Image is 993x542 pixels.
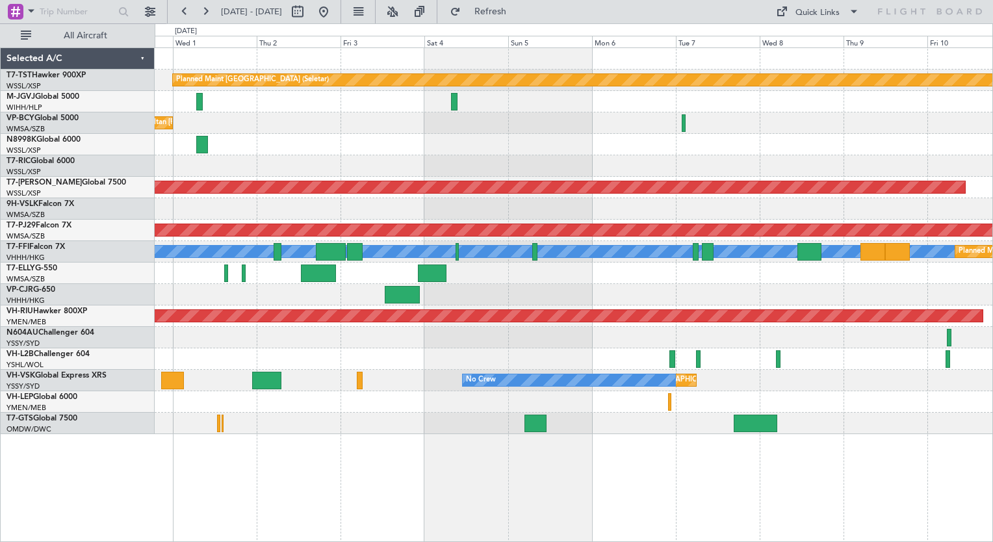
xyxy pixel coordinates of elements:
[6,157,31,165] span: T7-RIC
[6,424,51,434] a: OMDW/DWC
[176,70,329,90] div: Planned Maint [GEOGRAPHIC_DATA] (Seletar)
[6,339,40,348] a: YSSY/SYD
[9,113,321,133] div: Unplanned Maint [GEOGRAPHIC_DATA] (Sultan [PERSON_NAME] [PERSON_NAME] - Subang)
[6,296,45,305] a: VHHH/HKG
[6,157,75,165] a: T7-RICGlobal 6000
[6,231,45,241] a: WMSA/SZB
[6,307,87,315] a: VH-RIUHawker 800XP
[676,36,760,47] div: Tue 7
[6,114,34,122] span: VP-BCY
[6,360,44,370] a: YSHL/WOL
[588,370,802,390] div: Unplanned Maint [GEOGRAPHIC_DATA] ([GEOGRAPHIC_DATA])
[6,317,46,327] a: YMEN/MEB
[6,103,42,112] a: WIHH/HLP
[6,167,41,177] a: WSSL/XSP
[6,136,81,144] a: N8998KGlobal 6000
[6,372,107,380] a: VH-VSKGlobal Express XRS
[6,114,79,122] a: VP-BCYGlobal 5000
[257,36,341,47] div: Thu 2
[175,26,197,37] div: [DATE]
[6,243,65,251] a: T7-FFIFalcon 7X
[6,200,38,208] span: 9H-VSLK
[466,370,496,390] div: No Crew
[6,71,86,79] a: T7-TSTHawker 900XP
[6,286,55,294] a: VP-CJRG-650
[6,146,41,155] a: WSSL/XSP
[40,2,114,21] input: Trip Number
[6,415,77,422] a: T7-GTSGlobal 7500
[769,1,866,22] button: Quick Links
[6,81,41,91] a: WSSL/XSP
[6,200,74,208] a: 9H-VSLKFalcon 7X
[6,329,38,337] span: N604AU
[6,350,90,358] a: VH-L2BChallenger 604
[14,25,141,46] button: All Aircraft
[795,6,840,19] div: Quick Links
[6,415,33,422] span: T7-GTS
[6,307,33,315] span: VH-RIU
[6,372,35,380] span: VH-VSK
[424,36,508,47] div: Sat 4
[6,274,45,284] a: WMSA/SZB
[34,31,137,40] span: All Aircraft
[6,179,126,187] a: T7-[PERSON_NAME]Global 7500
[6,222,36,229] span: T7-PJ29
[6,210,45,220] a: WMSA/SZB
[6,403,46,413] a: YMEN/MEB
[341,36,424,47] div: Fri 3
[444,1,522,22] button: Refresh
[6,286,33,294] span: VP-CJR
[463,7,518,16] span: Refresh
[592,36,676,47] div: Mon 6
[6,265,57,272] a: T7-ELLYG-550
[6,350,34,358] span: VH-L2B
[6,381,40,391] a: YSSY/SYD
[6,393,33,401] span: VH-LEP
[6,71,32,79] span: T7-TST
[6,179,82,187] span: T7-[PERSON_NAME]
[6,136,36,144] span: N8998K
[6,243,29,251] span: T7-FFI
[173,36,257,47] div: Wed 1
[844,36,927,47] div: Thu 9
[6,253,45,263] a: VHHH/HKG
[221,6,282,18] span: [DATE] - [DATE]
[508,36,592,47] div: Sun 5
[760,36,844,47] div: Wed 8
[6,93,35,101] span: M-JGVJ
[6,393,77,401] a: VH-LEPGlobal 6000
[6,265,35,272] span: T7-ELLY
[6,188,41,198] a: WSSL/XSP
[6,329,94,337] a: N604AUChallenger 604
[6,222,71,229] a: T7-PJ29Falcon 7X
[6,93,79,101] a: M-JGVJGlobal 5000
[6,124,45,134] a: WMSA/SZB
